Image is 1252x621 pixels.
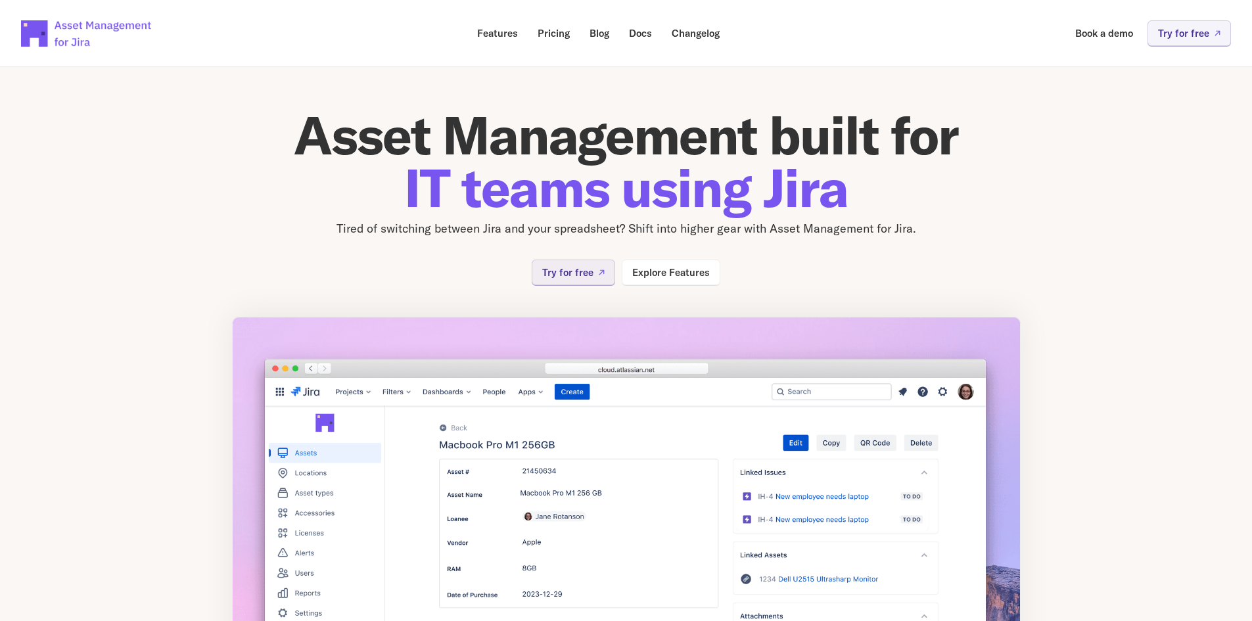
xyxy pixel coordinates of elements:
[528,20,579,46] a: Pricing
[620,20,661,46] a: Docs
[532,260,615,285] a: Try for free
[1075,28,1133,38] p: Book a demo
[542,267,593,277] p: Try for free
[232,109,1021,214] h1: Asset Management built for
[1148,20,1231,46] a: Try for free
[632,267,710,277] p: Explore Features
[672,28,720,38] p: Changelog
[580,20,618,46] a: Blog
[590,28,609,38] p: Blog
[468,20,527,46] a: Features
[1158,28,1209,38] p: Try for free
[1066,20,1142,46] a: Book a demo
[662,20,729,46] a: Changelog
[232,219,1021,239] p: Tired of switching between Jira and your spreadsheet? Shift into higher gear with Asset Managemen...
[404,154,848,221] span: IT teams using Jira
[622,260,720,285] a: Explore Features
[629,28,652,38] p: Docs
[538,28,570,38] p: Pricing
[477,28,518,38] p: Features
